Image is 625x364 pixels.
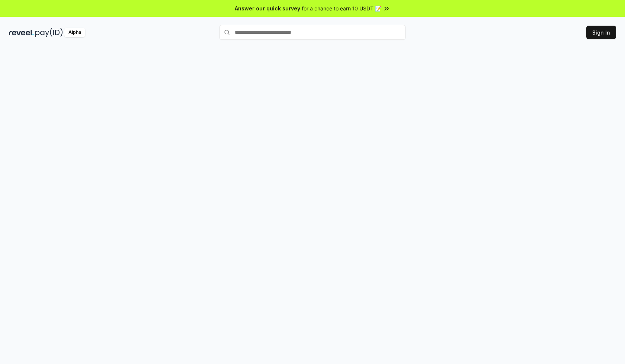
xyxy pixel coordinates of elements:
[302,4,381,12] span: for a chance to earn 10 USDT 📝
[586,26,616,39] button: Sign In
[9,28,34,37] img: reveel_dark
[235,4,300,12] span: Answer our quick survey
[35,28,63,37] img: pay_id
[64,28,85,37] div: Alpha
